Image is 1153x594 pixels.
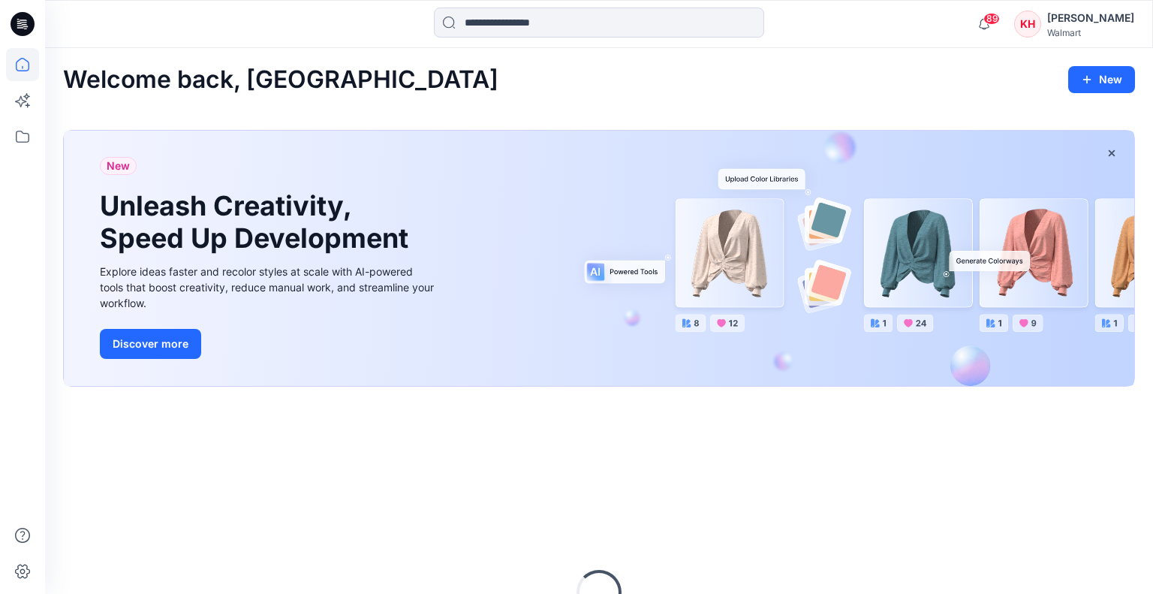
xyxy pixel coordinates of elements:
h2: Welcome back, [GEOGRAPHIC_DATA] [63,66,498,94]
div: Walmart [1047,27,1134,38]
button: Discover more [100,329,201,359]
div: Explore ideas faster and recolor styles at scale with AI-powered tools that boost creativity, red... [100,264,438,311]
span: 89 [983,13,1000,25]
div: [PERSON_NAME] [1047,9,1134,27]
div: KH [1014,11,1041,38]
span: New [107,157,130,175]
h1: Unleash Creativity, Speed Up Development [100,190,415,255]
a: Discover more [100,329,438,359]
button: New [1068,66,1135,93]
